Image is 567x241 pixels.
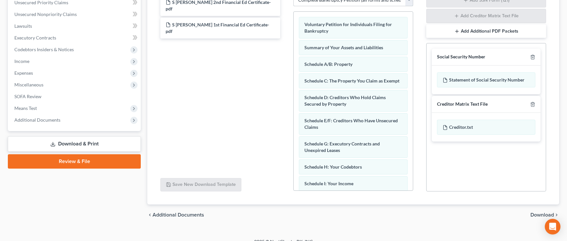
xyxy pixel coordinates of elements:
[147,212,153,218] i: chevron_left
[304,118,398,130] span: Schedule E/F: Creditors Who Have Unsecured Claims
[554,212,559,218] i: chevron_right
[166,22,269,34] span: S [PERSON_NAME] 1st Financial Ed Certificate-pdf
[304,141,380,153] span: Schedule G: Executory Contracts and Unexpired Leases
[304,45,383,50] span: Summary of Your Assets and Liabilities
[153,212,204,218] span: Additional Documents
[304,95,386,107] span: Schedule D: Creditors Who Hold Claims Secured by Property
[14,70,33,76] span: Expenses
[437,120,535,135] div: Creditor.txt
[530,212,554,218] span: Download
[14,35,56,40] span: Executory Contracts
[9,32,141,44] a: Executory Contracts
[304,164,362,170] span: Schedule H: Your Codebtors
[304,78,399,83] span: Schedule C: The Property You Claim as Exempt
[530,212,559,218] button: Download chevron_right
[14,82,43,87] span: Miscellaneous
[14,23,32,29] span: Lawsuits
[160,178,241,192] button: Save New Download Template
[437,72,535,87] div: Statement of Social Security Number
[14,94,41,99] span: SOFA Review
[14,58,29,64] span: Income
[9,8,141,20] a: Unsecured Nonpriority Claims
[304,22,392,34] span: Voluntary Petition for Individuals Filing for Bankruptcy
[545,219,560,234] div: Open Intercom Messenger
[437,101,488,107] div: Creditor Matrix Text File
[14,47,74,52] span: Codebtors Insiders & Notices
[14,105,37,111] span: Means Test
[14,117,60,123] span: Additional Documents
[14,11,77,17] span: Unsecured Nonpriority Claims
[8,136,141,152] a: Download & Print
[9,20,141,32] a: Lawsuits
[304,61,352,67] span: Schedule A/B: Property
[147,212,204,218] a: chevron_left Additional Documents
[426,9,546,23] button: Add Creditor Matrix Text File
[437,54,485,60] div: Social Security Number
[9,91,141,102] a: SOFA Review
[304,181,353,186] span: Schedule I: Your Income
[426,24,546,38] button: Add Additional PDF Packets
[8,154,141,169] a: Review & File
